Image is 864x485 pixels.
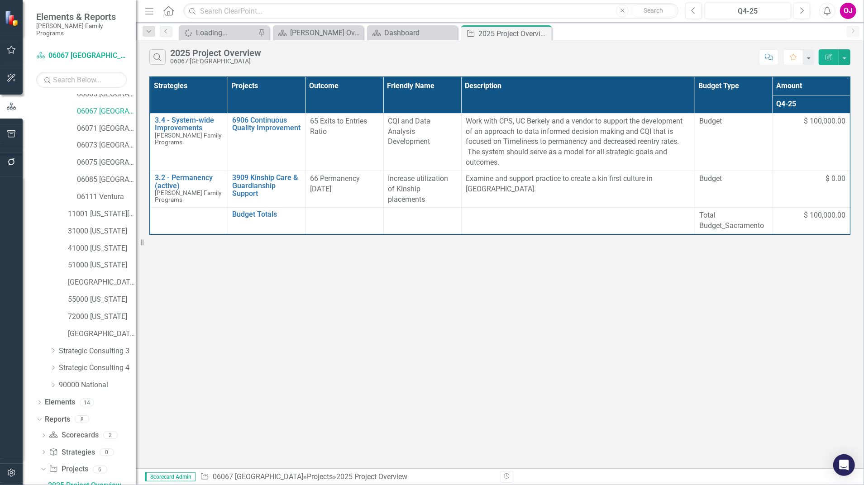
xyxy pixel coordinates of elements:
[310,174,360,193] span: 66 Permanency [DATE]
[306,171,383,208] td: Double-Click to Edit
[631,5,676,17] button: Search
[77,140,136,151] a: 06073 [GEOGRAPHIC_DATA]
[388,174,449,204] span: Increase utilization of Kinship placements
[68,277,136,288] a: [GEOGRAPHIC_DATA][US_STATE]
[306,208,383,234] td: Double-Click to Edit
[170,48,261,58] div: 2025 Project Overview
[708,6,788,17] div: Q4-25
[700,174,768,184] span: Budget
[145,472,196,481] span: Scorecard Admin
[196,27,256,38] div: Loading...
[36,51,127,61] a: 06067 [GEOGRAPHIC_DATA]
[77,106,136,117] a: 06067 [GEOGRAPHIC_DATA]
[45,397,75,408] a: Elements
[200,472,493,482] div: » »
[68,312,136,322] a: 72000 [US_STATE]
[68,295,136,305] a: 55000 [US_STATE]
[644,7,664,14] span: Search
[155,189,221,203] span: [PERSON_NAME] Family Programs
[49,464,88,475] a: Projects
[213,472,303,481] a: 06067 [GEOGRAPHIC_DATA]
[773,113,850,171] td: Double-Click to Edit
[68,226,136,237] a: 31000 [US_STATE]
[150,113,228,171] td: Double-Click to Edit Right Click for Context Menu
[228,113,306,171] td: Double-Click to Edit Right Click for Context Menu
[59,380,136,390] a: 90000 National
[77,89,136,100] a: 06065 [GEOGRAPHIC_DATA]
[466,116,690,168] p: Work with CPS, UC Berkely and a vendor to support the development of an approach to data informed...
[36,11,127,22] span: Elements & Reports
[68,260,136,271] a: 51000 [US_STATE]
[77,157,136,168] a: 06075 [GEOGRAPHIC_DATA]
[466,174,690,195] p: Examine and support practice to create a kin first culture in [GEOGRAPHIC_DATA].
[388,117,431,146] span: CQI and Data Analysis Development
[59,346,136,357] a: Strategic Consulting 3
[77,175,136,185] a: 06085 [GEOGRAPHIC_DATA][PERSON_NAME]
[700,210,768,231] span: Total Budget_Sacramento
[290,27,361,38] div: [PERSON_NAME] Overview
[306,113,383,171] td: Double-Click to Edit
[228,171,306,208] td: Double-Click to Edit Right Click for Context Menu
[826,174,845,184] span: $ 0.00
[36,72,127,88] input: Search Below...
[383,113,461,171] td: Double-Click to Edit
[5,10,20,26] img: ClearPoint Strategy
[833,454,855,476] div: Open Intercom Messenger
[100,448,114,456] div: 0
[75,416,89,423] div: 8
[700,116,768,127] span: Budget
[181,27,256,38] a: Loading...
[695,171,773,208] td: Double-Click to Edit
[461,171,695,208] td: Double-Click to Edit
[310,117,368,136] span: 65 Exits to Entries Ratio
[150,171,228,208] td: Double-Click to Edit Right Click for Context Menu
[275,27,361,38] a: [PERSON_NAME] Overview
[369,27,455,38] a: Dashboard
[59,363,136,373] a: Strategic Consulting 4
[461,113,695,171] td: Double-Click to Edit
[49,447,95,458] a: Strategies
[228,208,306,234] td: Double-Click to Edit Right Click for Context Menu
[233,116,301,132] a: 6906 Continuous Quality Improvement
[384,27,455,38] div: Dashboard
[695,113,773,171] td: Double-Click to Edit
[307,472,333,481] a: Projects
[155,116,223,132] a: 3.4 - System-wide Improvements
[155,132,221,146] span: [PERSON_NAME] Family Programs
[93,466,107,473] div: 6
[383,208,461,234] td: Double-Click to Edit
[103,432,118,439] div: 2
[840,3,856,19] button: OJ
[68,243,136,254] a: 41000 [US_STATE]
[77,124,136,134] a: 06071 [GEOGRAPHIC_DATA]
[36,22,127,37] small: [PERSON_NAME] Family Programs
[233,174,301,198] a: 3909 Kinship Care & Guardianship Support
[68,209,136,219] a: 11001 [US_STATE][GEOGRAPHIC_DATA]
[773,171,850,208] td: Double-Click to Edit
[804,116,845,127] span: $ 100,000.00
[77,192,136,202] a: 06111 Ventura
[80,399,94,406] div: 14
[68,329,136,339] a: [GEOGRAPHIC_DATA]
[155,174,223,190] a: 3.2 - Permanency (active)
[336,472,407,481] div: 2025 Project Overview
[183,3,678,19] input: Search ClearPoint...
[804,210,845,221] span: $ 100,000.00
[233,210,301,219] a: Budget Totals
[170,58,261,65] div: 06067 [GEOGRAPHIC_DATA]
[705,3,791,19] button: Q4-25
[478,28,549,39] div: 2025 Project Overview
[383,171,461,208] td: Double-Click to Edit
[45,414,70,425] a: Reports
[461,208,695,234] td: Double-Click to Edit
[49,430,98,441] a: Scorecards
